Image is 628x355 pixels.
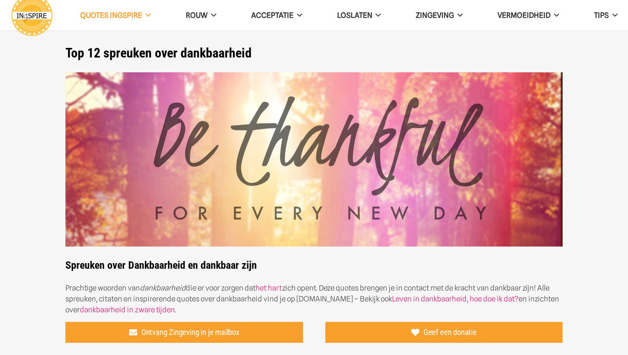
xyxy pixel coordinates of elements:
a: ROUW [168,4,234,27]
a: Acceptatie [234,4,320,27]
a: QUOTES INGSPIRE [63,4,168,27]
span: Loslaten [337,11,372,20]
a: Geef een donatie [325,322,563,343]
strong: Spreuken over Dankbaarheid en dankbaar zijn [65,72,563,272]
span: QUOTES INGSPIRE [80,11,142,20]
a: Loslaten [320,4,399,27]
span: ROUW [186,11,208,20]
span: Acceptatie [251,11,294,20]
a: het hart [256,284,282,292]
span: Ontvang Zingeving in je mailbox [141,328,239,337]
a: Zingeving [398,4,480,27]
a: Ontvang Zingeving in je mailbox [65,322,303,343]
span: Geef een donatie [423,328,477,337]
a: VERMOEIDHEID [480,4,577,27]
h1: Top 12 spreuken over dankbaarheid [65,45,563,61]
span: Zingeving [416,11,454,20]
span: TIPS [594,11,609,20]
em: dankbaarheid [140,284,186,292]
img: De mooiste spreuken van Ingspire over Dankbaarheid en Dankbaar zijn [65,72,563,247]
a: Leven in dankbaarheid, hoe doe ik dat? [392,294,519,303]
span: VERMOEIDHEID [498,11,550,20]
p: Prachtige woorden van die er voor zorgen dat zich opent. Deze quotes brengen je in contact met de... [65,283,563,315]
a: dankbaarheid in zware tijden [80,305,175,314]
